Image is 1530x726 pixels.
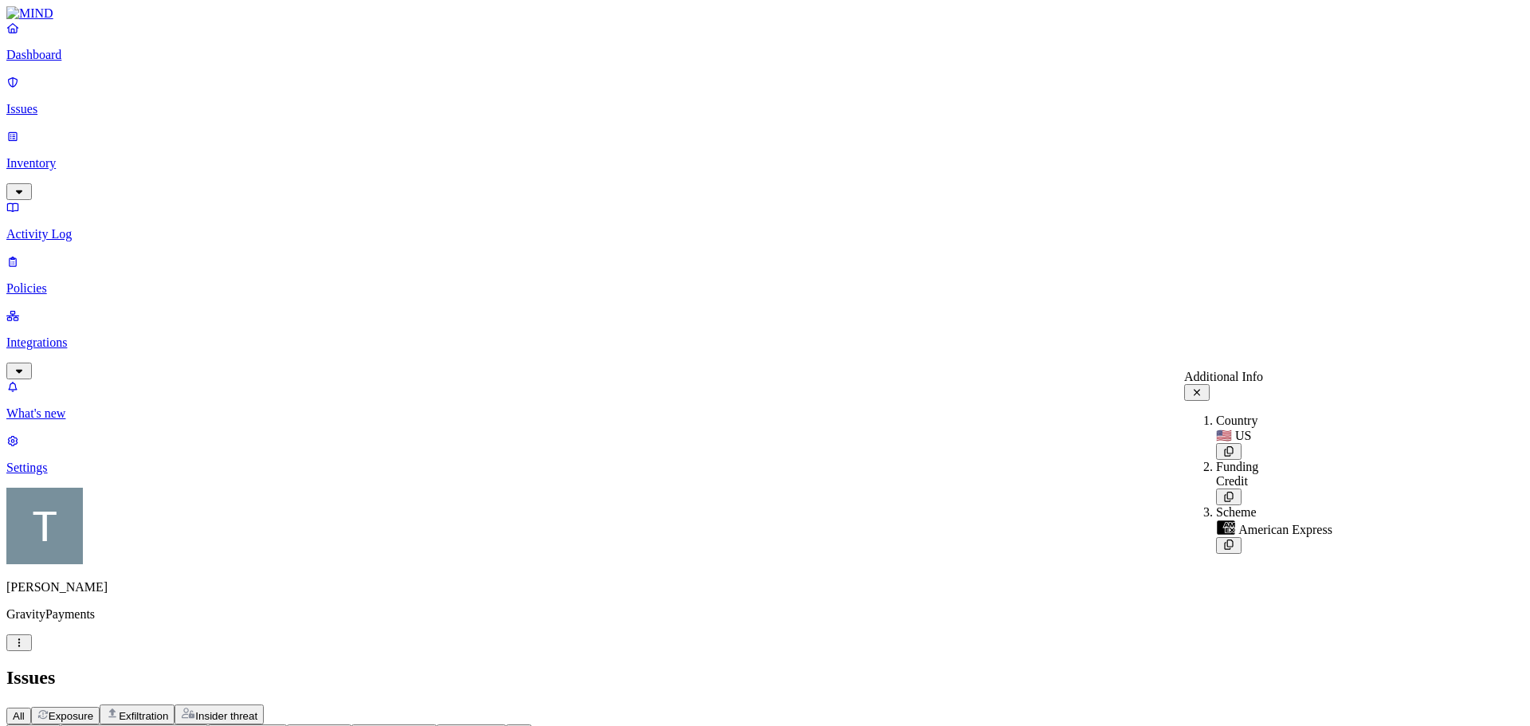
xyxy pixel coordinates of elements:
[6,48,1524,62] p: Dashboard
[13,710,25,722] span: All
[1216,414,1257,427] span: Country
[6,227,1524,241] p: Activity Log
[6,102,1524,116] p: Issues
[1216,428,1332,443] div: 🇺🇸 US
[6,461,1524,475] p: Settings
[6,488,83,564] img: Tim Rasmussen
[1216,474,1332,489] div: Credit
[6,667,1524,689] h2: Issues
[6,336,1524,350] p: Integrations
[1216,460,1258,473] span: Funding
[6,406,1524,421] p: What's new
[119,710,168,722] span: Exfiltration
[6,281,1524,296] p: Policies
[1216,505,1257,519] span: Scheme
[49,710,93,722] span: Exposure
[1184,370,1332,384] div: Additional Info
[6,156,1524,171] p: Inventory
[6,580,1524,595] p: [PERSON_NAME]
[195,710,257,722] span: Insider threat
[6,607,1524,622] p: GravityPayments
[6,6,53,21] img: MIND
[1216,520,1332,537] div: American Express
